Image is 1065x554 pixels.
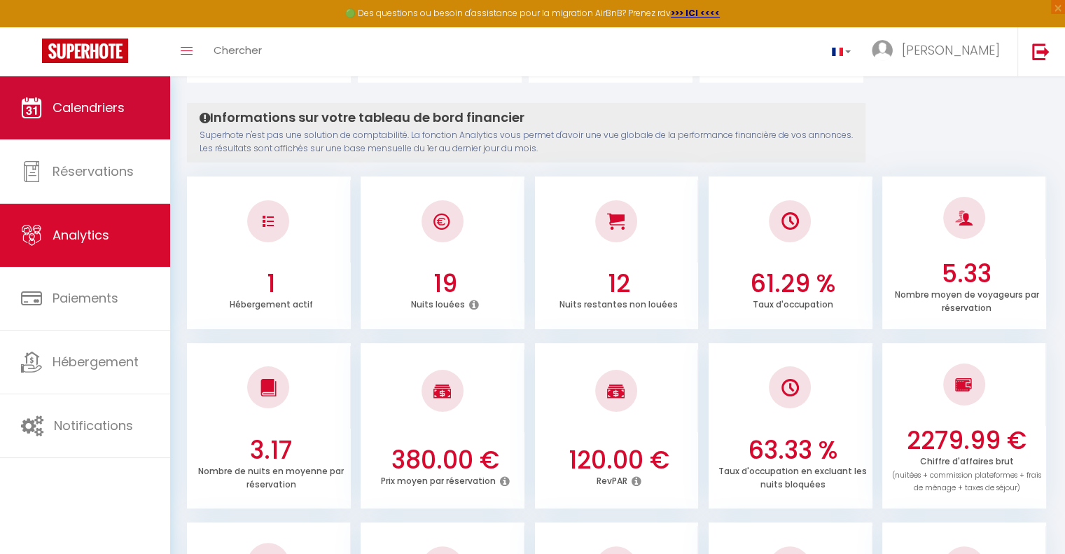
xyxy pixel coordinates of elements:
span: Analytics [53,226,109,244]
h3: 5.33 [891,259,1043,289]
h4: Informations sur votre tableau de bord financier [200,110,853,125]
h3: 61.29 % [717,269,869,298]
img: NO IMAGE [781,379,799,396]
p: RevPAR [597,472,627,487]
span: Calendriers [53,99,125,116]
h3: 19 [369,269,521,298]
h3: 1 [195,269,347,298]
img: logout [1032,43,1050,60]
img: ... [872,40,893,61]
h3: 63.33 % [717,436,869,465]
p: Nombre de nuits en moyenne par réservation [198,462,344,490]
a: >>> ICI <<<< [671,7,720,19]
span: Notifications [54,417,133,434]
p: Nuits louées [411,296,465,310]
h3: 2279.99 € [891,426,1043,455]
span: Hébergement [53,353,139,371]
img: NO IMAGE [263,216,274,227]
p: Taux d'occupation [753,296,833,310]
h3: 120.00 € [543,445,695,475]
p: Taux d'occupation en excluant les nuits bloquées [718,462,867,490]
span: Chercher [214,43,262,57]
a: Chercher [203,27,272,76]
p: Chiffre d'affaires brut [892,452,1041,494]
h3: 3.17 [195,436,347,465]
span: Réservations [53,162,134,180]
img: NO IMAGE [955,376,973,393]
h3: 380.00 € [369,445,521,475]
h3: 12 [543,269,695,298]
p: Superhote n'est pas une solution de comptabilité. La fonction Analytics vous permet d'avoir une v... [200,129,853,155]
p: Nombre moyen de voyageurs par réservation [894,286,1038,314]
p: Prix moyen par réservation [380,472,495,487]
p: Nuits restantes non louées [559,296,678,310]
a: ... [PERSON_NAME] [861,27,1017,76]
p: Hébergement actif [230,296,313,310]
span: (nuitées + commission plateformes + frais de ménage + taxes de séjour) [892,470,1041,494]
img: Super Booking [42,39,128,63]
span: Paiements [53,289,118,307]
span: [PERSON_NAME] [902,41,1000,59]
